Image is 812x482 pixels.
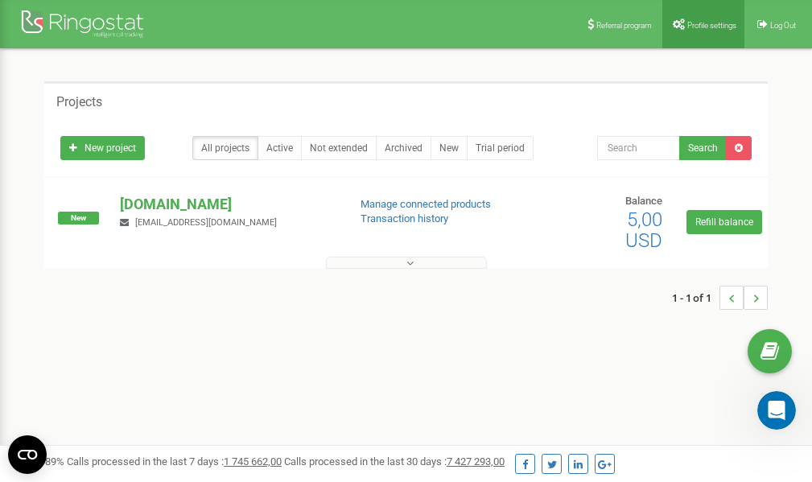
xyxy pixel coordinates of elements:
a: Trial period [467,136,534,160]
button: Search [679,136,727,160]
a: Active [258,136,302,160]
h5: Projects [56,95,102,109]
span: 1 - 1 of 1 [672,286,719,310]
a: Refill balance [686,210,762,234]
span: New [58,212,99,225]
span: Calls processed in the last 30 days : [284,455,505,468]
iframe: Intercom live chat [757,391,796,430]
nav: ... [672,270,768,326]
span: [EMAIL_ADDRESS][DOMAIN_NAME] [135,217,277,228]
input: Search [597,136,680,160]
span: Log Out [770,21,796,30]
span: 5,00 USD [625,208,662,252]
a: New [431,136,468,160]
a: Archived [376,136,431,160]
span: Balance [625,195,662,207]
a: Manage connected products [361,198,491,210]
button: Open CMP widget [8,435,47,474]
span: Calls processed in the last 7 days : [67,455,282,468]
a: New project [60,136,145,160]
p: [DOMAIN_NAME] [120,194,334,215]
u: 1 745 662,00 [224,455,282,468]
u: 7 427 293,00 [447,455,505,468]
span: Profile settings [687,21,736,30]
a: Not extended [301,136,377,160]
a: Transaction history [361,212,448,225]
span: Referral program [596,21,652,30]
a: All projects [192,136,258,160]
